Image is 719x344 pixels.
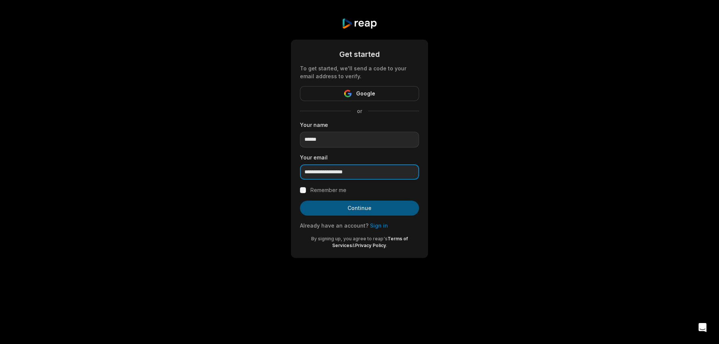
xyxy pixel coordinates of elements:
[351,107,368,115] span: or
[355,243,386,248] a: Privacy Policy
[342,18,377,29] img: reap
[356,89,375,98] span: Google
[310,186,346,195] label: Remember me
[352,243,355,248] span: &
[311,236,388,241] span: By signing up, you agree to reap's
[386,243,387,248] span: .
[300,86,419,101] button: Google
[300,64,419,80] div: To get started, we'll send a code to your email address to verify.
[300,222,368,229] span: Already have an account?
[300,121,419,129] label: Your name
[694,319,712,337] div: Open Intercom Messenger
[300,153,419,161] label: Your email
[300,201,419,216] button: Continue
[300,49,419,60] div: Get started
[370,222,388,229] a: Sign in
